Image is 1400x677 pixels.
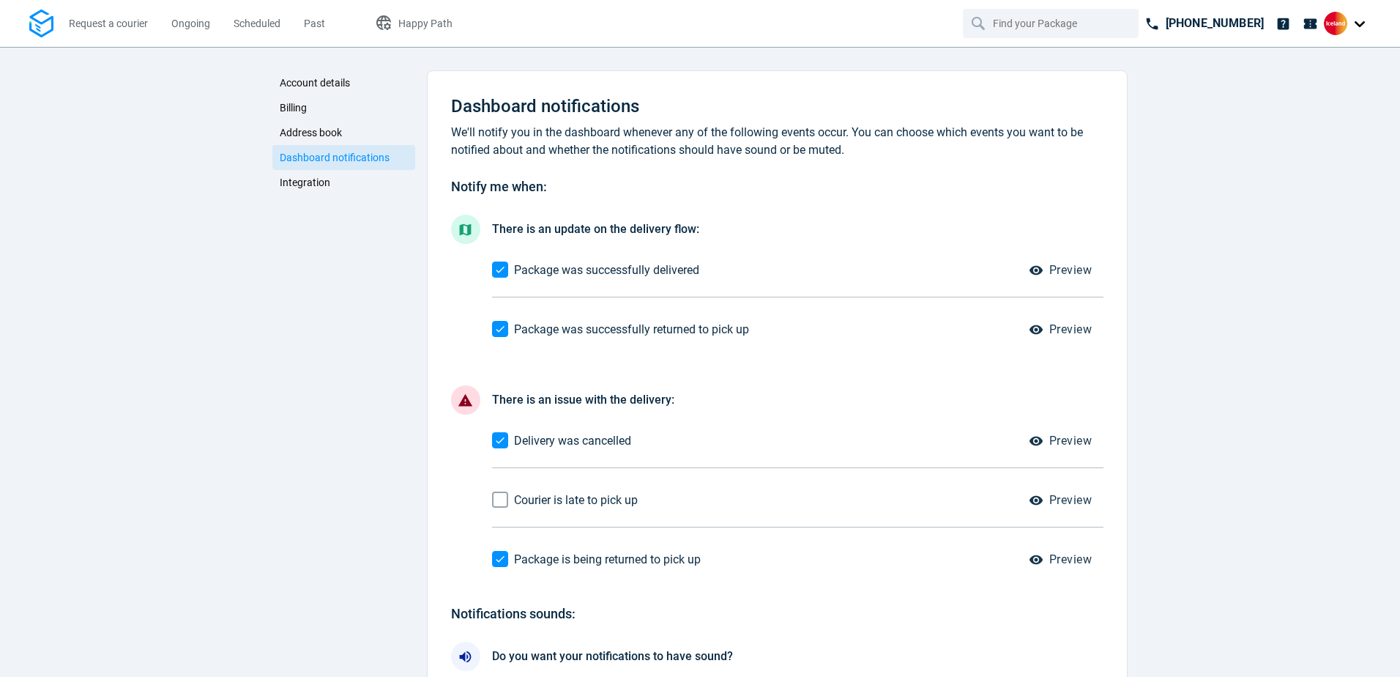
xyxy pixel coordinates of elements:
[69,18,148,29] span: Request a courier
[492,222,699,236] span: There is an update on the delivery flow:
[451,179,547,194] span: Notify me when:
[29,10,53,38] img: Logo
[1020,256,1103,285] button: Preview
[514,263,699,277] span: Package was successfully delivered
[171,18,210,29] span: Ongoing
[514,322,749,336] span: Package was successfully returned to pick up
[398,18,453,29] span: Happy Path
[272,170,415,195] a: Integration
[272,70,415,95] a: Account details
[280,152,390,163] span: Dashboard notifications
[1049,435,1092,447] span: Preview
[1020,486,1103,515] button: Preview
[451,606,576,621] span: Notifications sounds:
[1049,264,1092,276] span: Preview
[272,95,415,120] a: Billing
[280,102,307,114] span: Billing
[492,649,733,663] span: Do you want your notifications to have sound?
[1139,9,1270,38] a: [PHONE_NUMBER]
[1166,15,1264,32] p: [PHONE_NUMBER]
[492,393,674,407] span: There is an issue with the delivery:
[514,552,701,566] span: Package is being returned to pick up
[280,177,330,188] span: Integration
[272,120,415,145] a: Address book
[272,145,415,170] a: Dashboard notifications
[304,18,325,29] span: Past
[1049,324,1092,336] span: Preview
[1020,545,1103,574] button: Preview
[1020,426,1103,456] button: Preview
[1049,554,1092,566] span: Preview
[280,77,350,89] span: Account details
[1020,315,1103,344] button: Preview
[1049,495,1092,506] span: Preview
[280,127,342,138] span: Address book
[514,434,631,448] span: Delivery was cancelled
[1324,12,1347,35] img: Client
[993,10,1112,37] input: Find your Package
[234,18,280,29] span: Scheduled
[514,493,638,507] span: Courier is late to pick up
[451,96,639,116] span: Dashboard notifications
[451,125,1083,157] span: We'll notify you in the dashboard whenever any of the following events occur. You can choose whic...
